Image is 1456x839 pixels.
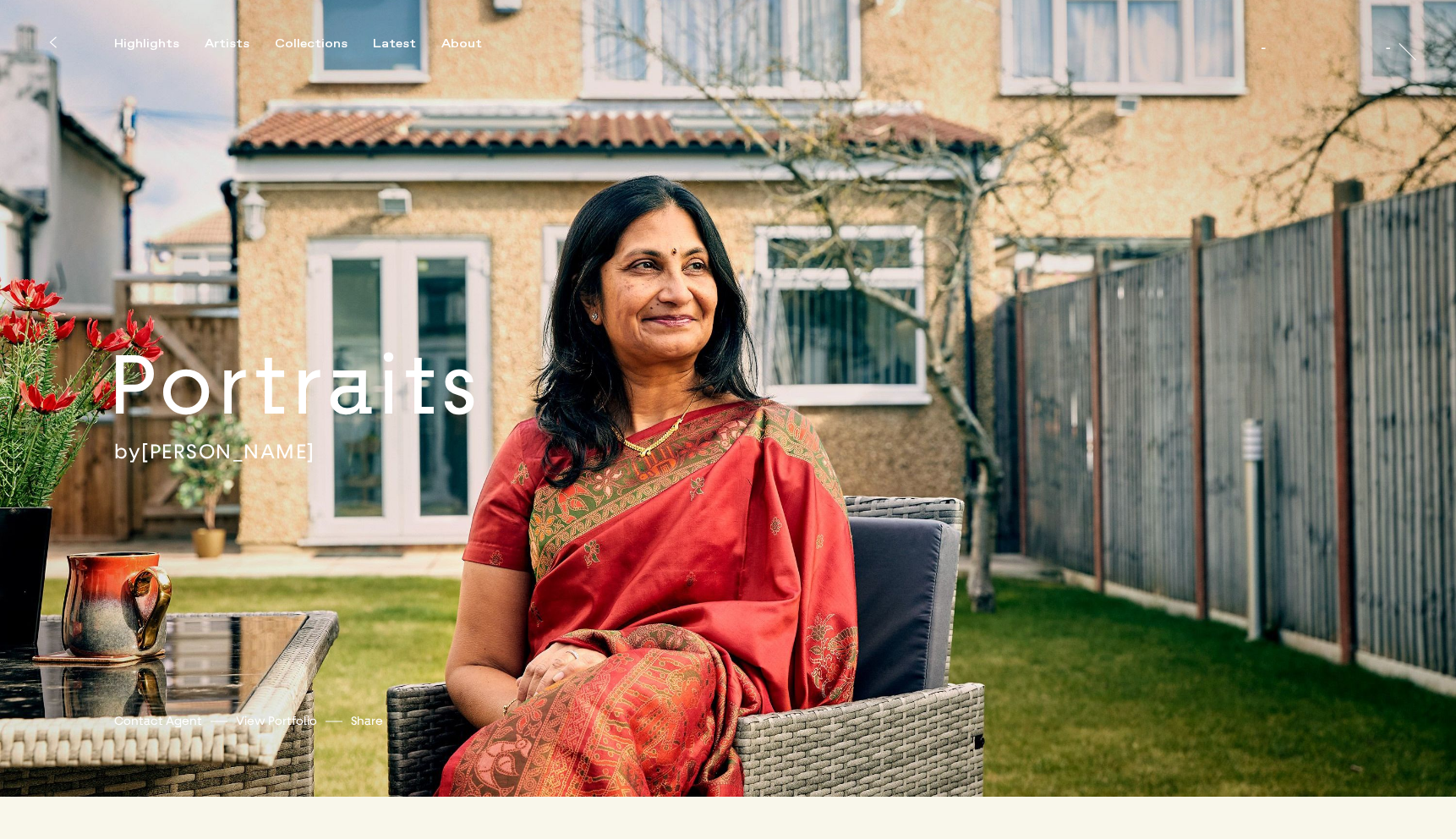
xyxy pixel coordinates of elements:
button: About [441,36,507,52]
div: Artists [205,36,249,52]
button: Collections [275,36,373,52]
button: Artists [205,36,275,52]
button: Share [351,710,383,732]
h2: Portraits [109,333,596,439]
button: Latest [373,36,441,52]
a: [PERSON_NAME] [141,439,315,464]
a: View Portfolio [236,712,317,730]
span: by [114,439,141,464]
button: Highlights [114,36,205,52]
div: Latest [373,36,416,52]
a: Contact Agent [114,712,202,730]
div: Collections [275,36,348,52]
div: About [441,36,482,52]
div: Highlights [114,36,179,52]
